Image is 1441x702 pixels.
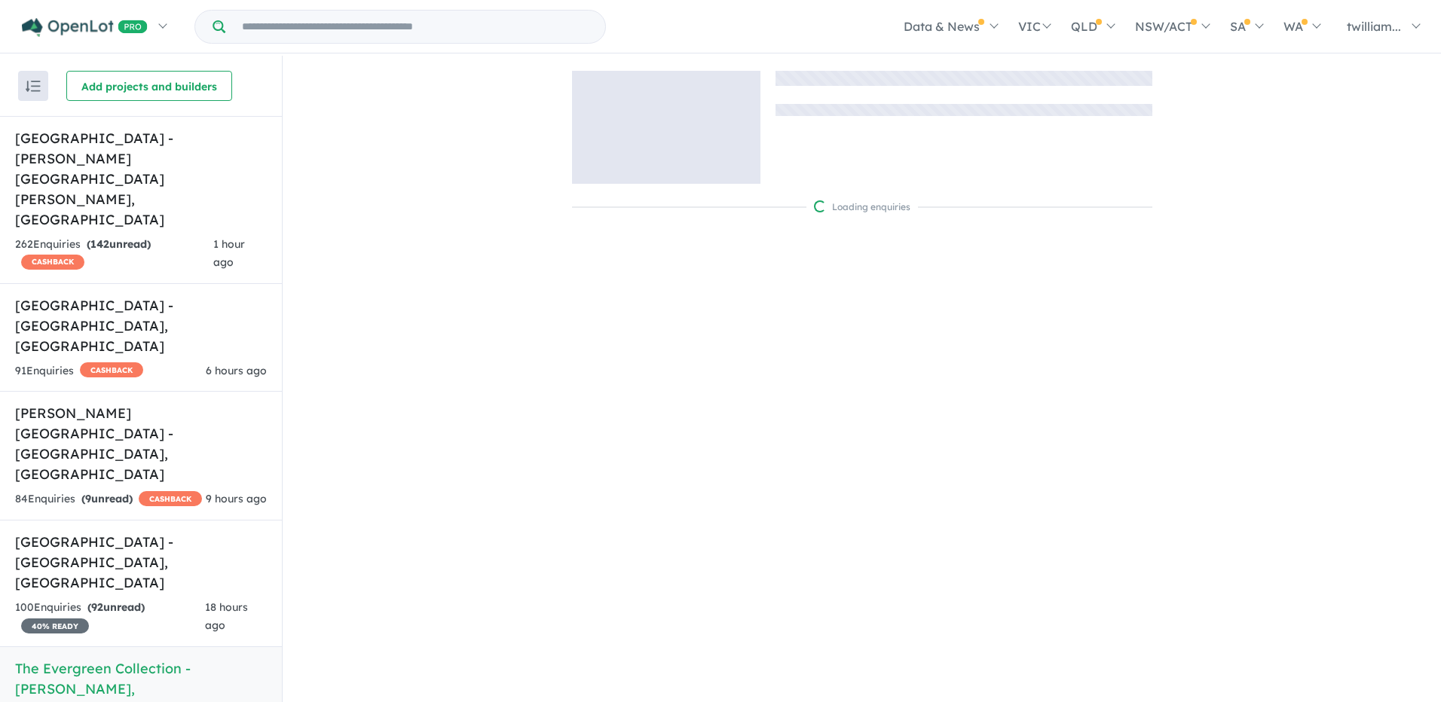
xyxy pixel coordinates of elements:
[814,200,910,215] div: Loading enquiries
[139,491,202,506] span: CASHBACK
[90,237,109,251] span: 142
[21,618,89,633] span: 40 % READY
[206,364,267,377] span: 6 hours ago
[15,599,205,635] div: 100 Enquir ies
[85,492,91,505] span: 9
[26,81,41,92] img: sort.svg
[15,362,143,380] div: 91 Enquir ies
[15,403,267,484] h5: [PERSON_NAME][GEOGRAPHIC_DATA] - [GEOGRAPHIC_DATA] , [GEOGRAPHIC_DATA]
[228,11,602,43] input: Try estate name, suburb, builder or developer
[81,492,133,505] strong: ( unread)
[80,362,143,377] span: CASHBACK
[15,128,267,230] h5: [GEOGRAPHIC_DATA] - [PERSON_NAME][GEOGRAPHIC_DATA][PERSON_NAME] , [GEOGRAPHIC_DATA]
[15,236,213,272] div: 262 Enquir ies
[205,600,248,632] span: 18 hours ago
[87,237,151,251] strong: ( unread)
[15,490,202,508] div: 84 Enquir ies
[87,600,145,614] strong: ( unread)
[15,295,267,356] h5: [GEOGRAPHIC_DATA] - [GEOGRAPHIC_DATA] , [GEOGRAPHIC_DATA]
[21,255,84,270] span: CASHBACK
[22,18,148,37] img: Openlot PRO Logo White
[66,71,232,101] button: Add projects and builders
[213,237,245,269] span: 1 hour ago
[15,532,267,593] h5: [GEOGRAPHIC_DATA] - [GEOGRAPHIC_DATA] , [GEOGRAPHIC_DATA]
[1347,19,1401,34] span: twilliam...
[206,492,267,505] span: 9 hours ago
[91,600,103,614] span: 92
